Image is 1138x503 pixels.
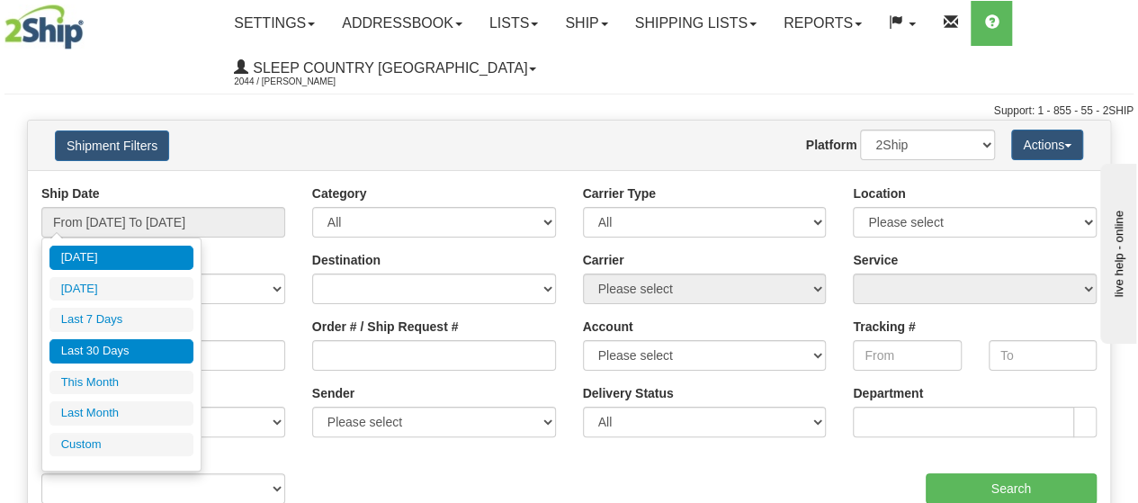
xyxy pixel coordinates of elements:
[1097,159,1136,343] iframe: chat widget
[49,308,193,332] li: Last 7 Days
[312,384,354,402] label: Sender
[328,1,476,46] a: Addressbook
[49,339,193,364] li: Last 30 Days
[583,384,674,402] label: Delivery Status
[312,184,367,202] label: Category
[583,251,624,269] label: Carrier
[4,4,84,49] img: logo2044.jpg
[41,184,100,202] label: Ship Date
[583,318,633,336] label: Account
[49,277,193,301] li: [DATE]
[770,1,875,46] a: Reports
[853,318,915,336] label: Tracking #
[853,340,961,371] input: From
[55,130,169,161] button: Shipment Filters
[583,184,656,202] label: Carrier Type
[853,384,923,402] label: Department
[853,251,898,269] label: Service
[248,60,527,76] span: Sleep Country [GEOGRAPHIC_DATA]
[312,251,381,269] label: Destination
[989,340,1097,371] input: To
[13,15,166,29] div: live help - online
[551,1,621,46] a: Ship
[234,73,369,91] span: 2044 / [PERSON_NAME]
[220,46,550,91] a: Sleep Country [GEOGRAPHIC_DATA] 2044 / [PERSON_NAME]
[806,136,857,154] label: Platform
[4,103,1134,119] div: Support: 1 - 855 - 55 - 2SHIP
[220,1,328,46] a: Settings
[853,184,905,202] label: Location
[1011,130,1083,160] button: Actions
[49,371,193,395] li: This Month
[622,1,770,46] a: Shipping lists
[49,401,193,426] li: Last Month
[476,1,551,46] a: Lists
[49,433,193,457] li: Custom
[49,246,193,270] li: [DATE]
[312,318,459,336] label: Order # / Ship Request #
